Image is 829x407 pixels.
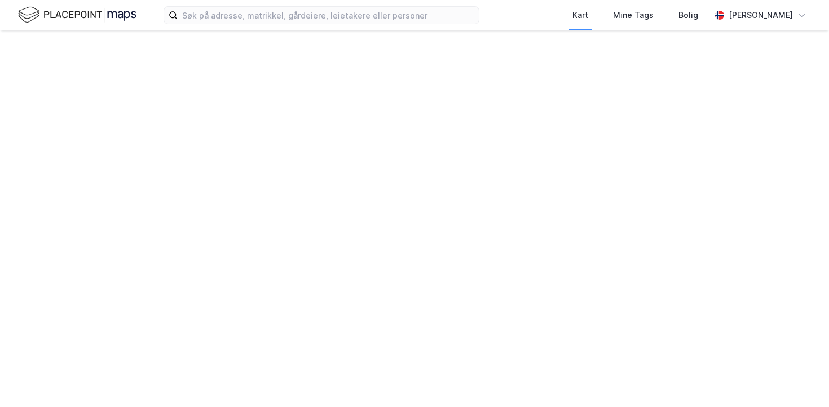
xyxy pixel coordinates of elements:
iframe: Chat Widget [773,353,829,407]
input: Søk på adresse, matrikkel, gårdeiere, leietakere eller personer [178,7,479,24]
img: logo.f888ab2527a4732fd821a326f86c7f29.svg [18,5,136,25]
div: Bolig [678,8,698,22]
div: [PERSON_NAME] [729,8,793,22]
div: Mine Tags [613,8,654,22]
div: Kart [572,8,588,22]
